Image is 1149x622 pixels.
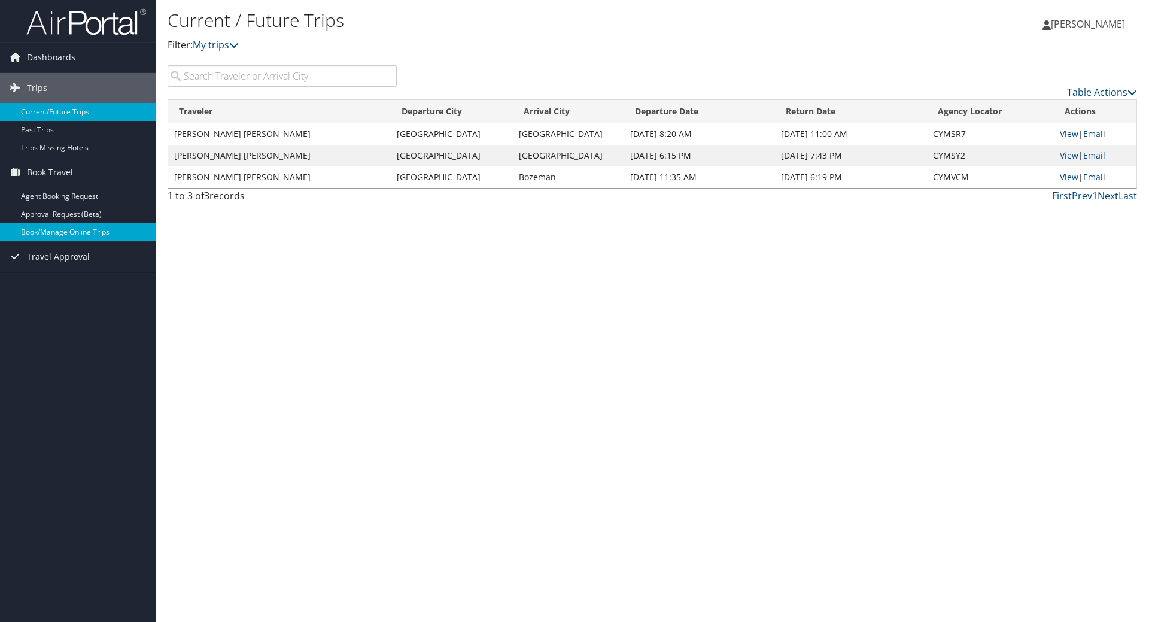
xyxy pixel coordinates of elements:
a: Email [1083,150,1105,161]
a: [PERSON_NAME] [1042,6,1137,42]
td: [PERSON_NAME] [PERSON_NAME] [168,145,391,166]
td: [DATE] 7:43 PM [775,145,927,166]
td: [DATE] 11:35 AM [624,166,775,188]
span: Travel Approval [27,242,90,272]
span: Book Travel [27,157,73,187]
td: | [1054,166,1136,188]
a: 1 [1092,189,1098,202]
td: [GEOGRAPHIC_DATA] [513,123,624,145]
p: Filter: [168,38,814,53]
a: First [1052,189,1072,202]
a: My trips [193,38,239,51]
td: | [1054,145,1136,166]
h1: Current / Future Trips [168,8,814,33]
th: Return Date: activate to sort column ascending [775,100,927,123]
a: View [1060,128,1078,139]
td: [GEOGRAPHIC_DATA] [391,145,513,166]
input: Search Traveler or Arrival City [168,65,397,87]
td: CYMVCM [927,166,1053,188]
th: Traveler: activate to sort column ascending [168,100,391,123]
th: Actions [1054,100,1136,123]
span: 3 [204,189,209,202]
a: Last [1118,189,1137,202]
th: Agency Locator: activate to sort column ascending [927,100,1053,123]
span: Dashboards [27,43,75,72]
div: 1 to 3 of records [168,189,397,209]
td: [DATE] 11:00 AM [775,123,927,145]
td: CYMSY2 [927,145,1053,166]
a: Next [1098,189,1118,202]
td: [PERSON_NAME] [PERSON_NAME] [168,166,391,188]
td: [DATE] 6:19 PM [775,166,927,188]
a: Email [1083,171,1105,183]
td: [GEOGRAPHIC_DATA] [391,166,513,188]
a: Email [1083,128,1105,139]
span: [PERSON_NAME] [1051,17,1125,31]
a: Table Actions [1067,86,1137,99]
td: [GEOGRAPHIC_DATA] [391,123,513,145]
td: [GEOGRAPHIC_DATA] [513,145,624,166]
td: | [1054,123,1136,145]
td: [DATE] 6:15 PM [624,145,775,166]
td: Bozeman [513,166,624,188]
span: Trips [27,73,47,103]
th: Arrival City: activate to sort column ascending [513,100,624,123]
td: [DATE] 8:20 AM [624,123,775,145]
td: CYMSR7 [927,123,1053,145]
a: Prev [1072,189,1092,202]
a: View [1060,171,1078,183]
a: View [1060,150,1078,161]
img: airportal-logo.png [26,8,146,36]
th: Departure Date: activate to sort column descending [624,100,775,123]
th: Departure City: activate to sort column ascending [391,100,513,123]
td: [PERSON_NAME] [PERSON_NAME] [168,123,391,145]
